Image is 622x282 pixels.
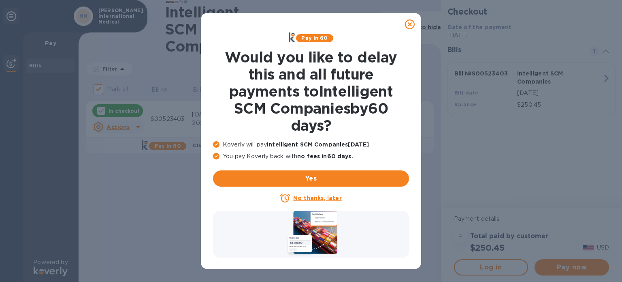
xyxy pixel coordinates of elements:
[293,195,341,201] u: No thanks, later
[297,153,353,159] b: no fees in 60 days .
[213,49,409,134] h1: Would you like to delay this and all future payments to Intelligent SCM Companies by 60 days ?
[219,174,403,183] span: Yes
[301,35,328,41] b: Pay in 60
[213,140,409,149] p: Koverly will pay
[267,141,369,148] b: Intelligent SCM Companies [DATE]
[213,170,409,187] button: Yes
[213,152,409,161] p: You pay Koverly back with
